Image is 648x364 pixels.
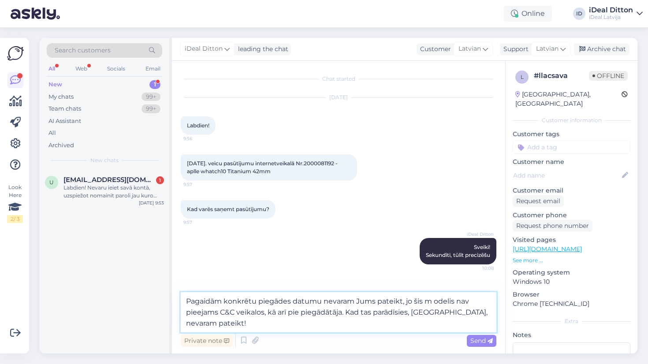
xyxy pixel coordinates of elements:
[187,206,269,212] span: Kad varēs saņemt pasūtījumu?
[513,317,630,325] div: Extra
[181,292,496,332] textarea: Pagaidām konkrētu piegādes datumu nevaram Jums pateikt, jo šis m odelis nav pieejams C&C veikalos...
[48,117,81,126] div: AI Assistant
[74,63,89,74] div: Web
[513,235,630,245] p: Visited pages
[48,141,74,150] div: Archived
[513,116,630,124] div: Customer information
[183,219,216,226] span: 9:57
[63,176,155,184] span: una.pannko@gmail.com
[235,45,288,54] div: leading the chat
[417,45,451,54] div: Customer
[504,6,552,22] div: Online
[513,186,630,195] p: Customer email
[187,122,209,129] span: Labdien!
[513,256,630,264] p: See more ...
[47,63,57,74] div: All
[48,129,56,137] div: All
[187,160,339,175] span: [DATE]. veicu pasūtījumu internetveikalā Nr.2000081192 - aplle whatch10 Titanium 42mm
[7,45,24,62] img: Askly Logo
[513,268,630,277] p: Operating system
[470,337,493,345] span: Send
[7,183,23,223] div: Look Here
[48,93,74,101] div: My chats
[536,44,559,54] span: Latvian
[513,130,630,139] p: Customer tags
[149,80,160,89] div: 1
[142,93,160,101] div: 99+
[515,90,622,108] div: [GEOGRAPHIC_DATA], [GEOGRAPHIC_DATA]
[500,45,529,54] div: Support
[513,290,630,299] p: Browser
[181,93,496,101] div: [DATE]
[589,71,628,81] span: Offline
[48,80,62,89] div: New
[183,135,216,142] span: 9:56
[513,331,630,340] p: Notes
[139,200,164,206] div: [DATE] 9:53
[589,7,633,14] div: iDeal Ditton
[461,265,494,271] span: 10:08
[181,335,233,347] div: Private note
[48,104,81,113] div: Team chats
[185,44,223,54] span: iDeal Ditton
[63,184,164,200] div: Labdien! Nevaru ieiet savā kontā, uzspiežot nomainīt paroli jau kuro reizi nesaņemu E-pastu. Bet ...
[142,104,160,113] div: 99+
[513,157,630,167] p: Customer name
[513,277,630,286] p: Windows 10
[144,63,162,74] div: Email
[534,71,589,81] div: # llacsava
[513,141,630,154] input: Add a tag
[513,245,582,253] a: [URL][DOMAIN_NAME]
[513,195,564,207] div: Request email
[513,220,592,232] div: Request phone number
[49,179,54,186] span: u
[513,211,630,220] p: Customer phone
[521,74,524,80] span: l
[156,176,164,184] div: 1
[181,75,496,83] div: Chat started
[458,44,481,54] span: Latvian
[513,299,630,308] p: Chrome [TECHNICAL_ID]
[461,231,494,238] span: iDeal Ditton
[7,215,23,223] div: 2 / 3
[573,7,585,20] div: ID
[513,171,620,180] input: Add name
[55,46,111,55] span: Search customers
[589,14,633,21] div: iDeal Latvija
[589,7,643,21] a: iDeal DittoniDeal Latvija
[90,156,119,164] span: New chats
[105,63,127,74] div: Socials
[574,43,629,55] div: Archive chat
[183,181,216,188] span: 9:57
